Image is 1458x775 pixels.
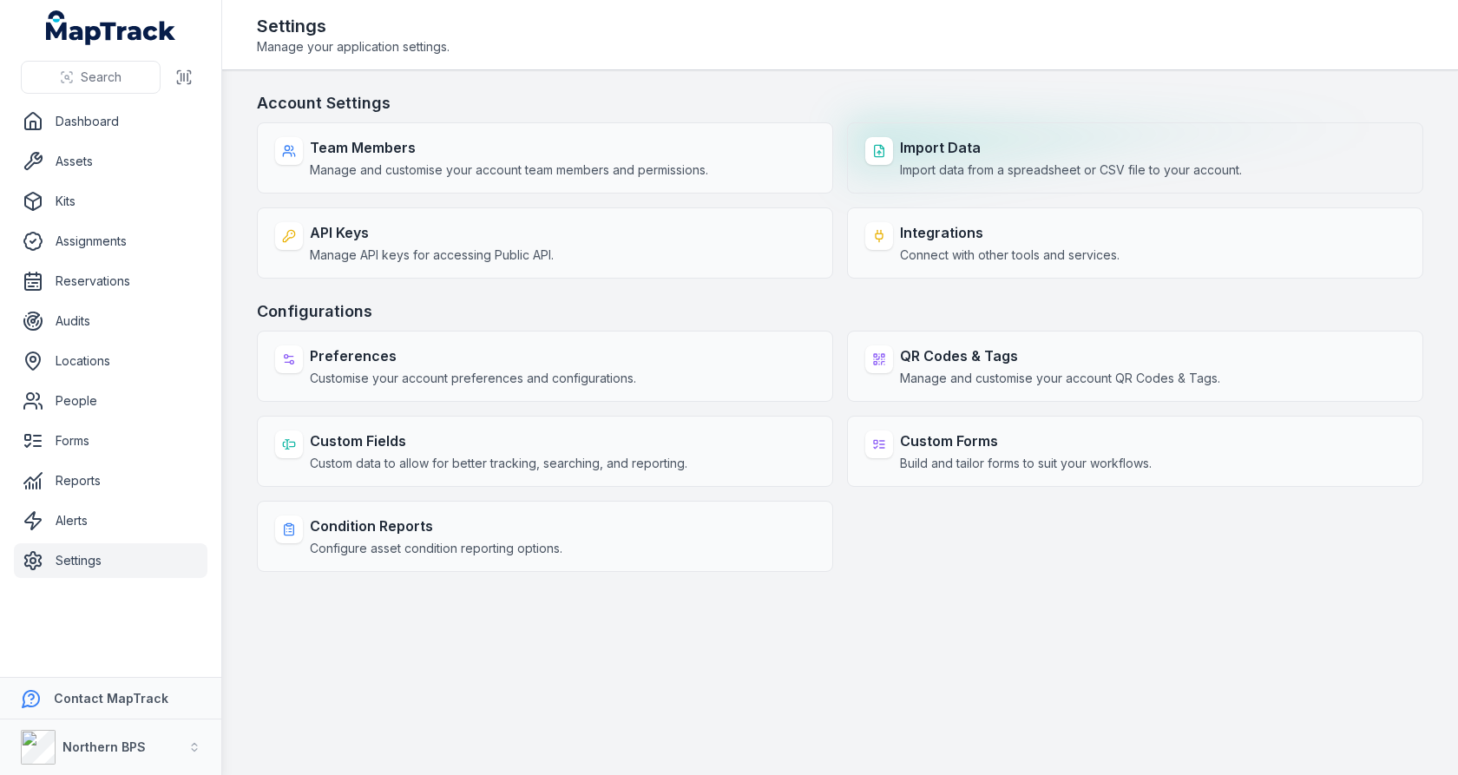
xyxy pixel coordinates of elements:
[900,370,1220,387] span: Manage and customise your account QR Codes & Tags.
[14,543,207,578] a: Settings
[310,246,554,264] span: Manage API keys for accessing Public API.
[14,104,207,139] a: Dashboard
[21,61,161,94] button: Search
[847,207,1423,279] a: IntegrationsConnect with other tools and services.
[14,304,207,338] a: Audits
[14,463,207,498] a: Reports
[310,222,554,243] strong: API Keys
[310,516,562,536] strong: Condition Reports
[14,424,207,458] a: Forms
[900,246,1120,264] span: Connect with other tools and services.
[257,38,450,56] span: Manage your application settings.
[257,122,833,194] a: Team MembersManage and customise your account team members and permissions.
[257,501,833,572] a: Condition ReportsConfigure asset condition reporting options.
[310,540,562,557] span: Configure asset condition reporting options.
[257,207,833,279] a: API KeysManage API keys for accessing Public API.
[310,161,708,179] span: Manage and customise your account team members and permissions.
[14,384,207,418] a: People
[257,14,450,38] h2: Settings
[310,137,708,158] strong: Team Members
[310,455,687,472] span: Custom data to allow for better tracking, searching, and reporting.
[900,430,1152,451] strong: Custom Forms
[14,144,207,179] a: Assets
[14,184,207,219] a: Kits
[900,455,1152,472] span: Build and tailor forms to suit your workflows.
[900,137,1242,158] strong: Import Data
[62,739,146,754] strong: Northern BPS
[257,416,833,487] a: Custom FieldsCustom data to allow for better tracking, searching, and reporting.
[847,331,1423,402] a: QR Codes & TagsManage and customise your account QR Codes & Tags.
[46,10,176,45] a: MapTrack
[900,161,1242,179] span: Import data from a spreadsheet or CSV file to your account.
[847,416,1423,487] a: Custom FormsBuild and tailor forms to suit your workflows.
[310,430,687,451] strong: Custom Fields
[310,370,636,387] span: Customise your account preferences and configurations.
[14,503,207,538] a: Alerts
[14,344,207,378] a: Locations
[257,299,1423,324] h3: Configurations
[900,345,1220,366] strong: QR Codes & Tags
[14,224,207,259] a: Assignments
[257,331,833,402] a: PreferencesCustomise your account preferences and configurations.
[81,69,121,86] span: Search
[310,345,636,366] strong: Preferences
[54,691,168,706] strong: Contact MapTrack
[900,222,1120,243] strong: Integrations
[14,264,207,299] a: Reservations
[257,91,1423,115] h3: Account Settings
[847,122,1423,194] a: Import DataImport data from a spreadsheet or CSV file to your account.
